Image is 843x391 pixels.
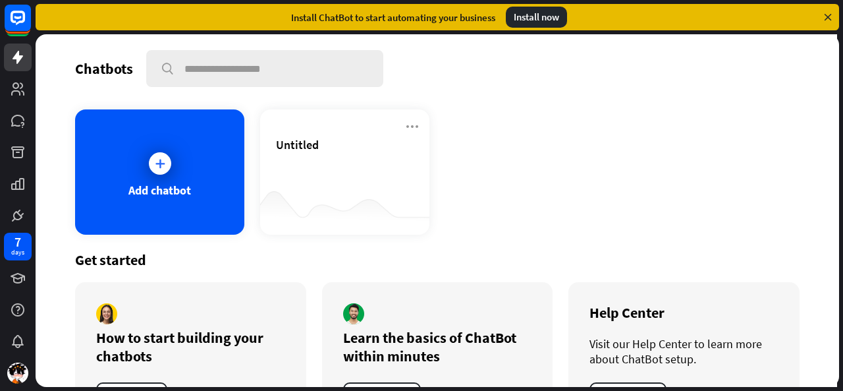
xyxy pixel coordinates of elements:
[589,303,778,322] div: Help Center
[75,251,800,269] div: Get started
[291,11,495,24] div: Install ChatBot to start automating your business
[506,7,567,28] div: Install now
[276,137,319,152] span: Untitled
[4,233,32,260] a: 7 days
[589,336,778,367] div: Visit our Help Center to learn more about ChatBot setup.
[75,59,133,78] div: Chatbots
[128,183,191,198] div: Add chatbot
[14,236,21,248] div: 7
[96,303,117,324] img: author
[343,303,364,324] img: author
[11,5,50,45] button: Open LiveChat chat widget
[11,248,24,257] div: days
[343,328,532,365] div: Learn the basics of ChatBot within minutes
[96,328,285,365] div: How to start building your chatbots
